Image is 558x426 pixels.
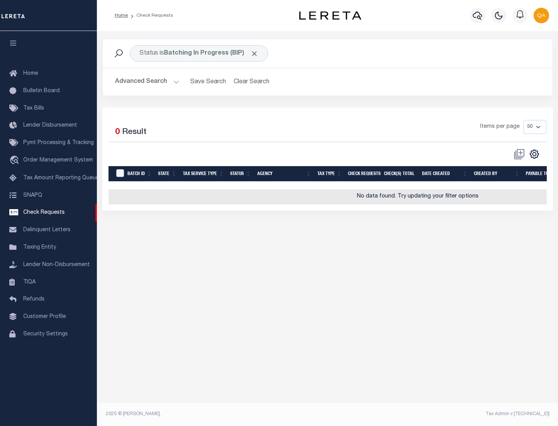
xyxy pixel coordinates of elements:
th: State: activate to sort column ascending [155,166,180,182]
span: Security Settings [23,332,68,337]
span: Tax Amount Reporting Queue [23,175,99,181]
button: Save Search [186,74,231,89]
button: Clear Search [231,74,273,89]
th: Tax Type: activate to sort column ascending [314,166,345,182]
i: travel_explore [9,156,22,166]
span: Bulletin Board [23,88,60,94]
span: SNAPQ [23,192,42,198]
th: Tax Service Type: activate to sort column ascending [180,166,227,182]
span: Pymt Processing & Tracking [23,140,94,146]
th: Status: activate to sort column ascending [227,166,254,182]
span: Items per page [480,123,520,131]
span: Taxing Entity [23,245,56,250]
span: Home [23,71,38,76]
span: Customer Profile [23,314,66,319]
img: svg+xml;base64,PHN2ZyB4bWxucz0iaHR0cDovL3d3dy53My5vcmcvMjAwMC9zdmciIHBvaW50ZXItZXZlbnRzPSJub25lIi... [534,8,549,23]
th: Check Requests [345,166,381,182]
div: Tax Admin v.[TECHNICAL_ID] [333,411,549,417]
span: Tax Bills [23,106,44,111]
th: Check(s) Total [381,166,419,182]
th: Date Created: activate to sort column ascending [419,166,471,182]
th: Batch Id: activate to sort column ascending [124,166,155,182]
div: Status is [130,45,268,62]
label: Result [122,126,146,139]
span: Lender Disbursement [23,123,77,128]
span: Delinquent Letters [23,227,71,233]
img: logo-dark.svg [299,11,361,20]
li: Check Requests [128,12,173,19]
b: Batching In Progress (BIP) [164,50,258,57]
button: Advanced Search [115,74,179,89]
span: Order Management System [23,158,93,163]
span: Check Requests [23,210,65,215]
div: 2025 © [PERSON_NAME]. [100,411,328,417]
span: TIQA [23,279,36,285]
span: Lender Non-Disbursement [23,262,90,268]
th: Agency: activate to sort column ascending [254,166,314,182]
span: Refunds [23,297,45,302]
a: Home [115,13,128,18]
span: Click to Remove [250,50,258,58]
th: Created By: activate to sort column ascending [471,166,523,182]
span: 0 [115,128,120,136]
